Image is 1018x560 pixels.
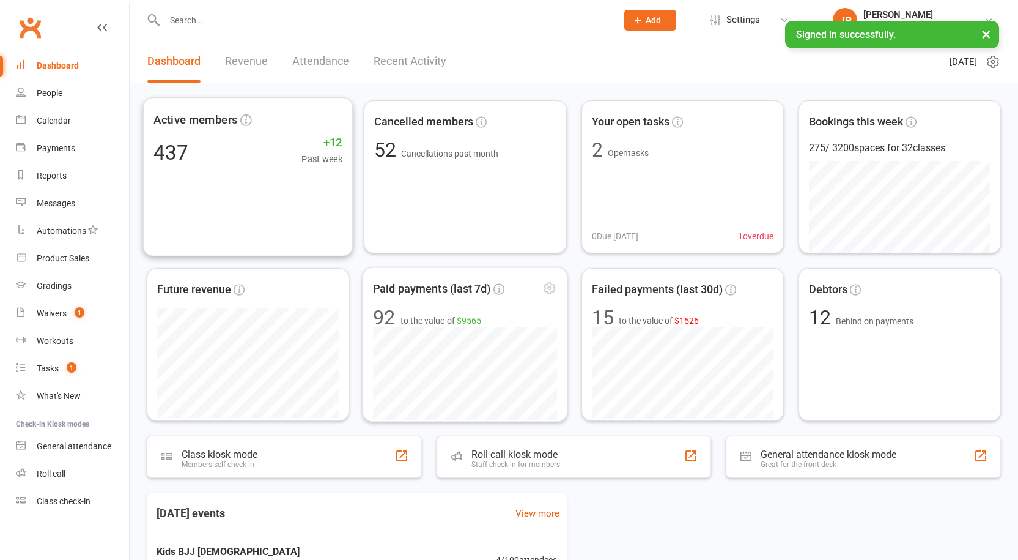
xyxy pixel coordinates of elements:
a: Payments [16,135,129,162]
a: View more [515,506,559,521]
a: Roll call [16,460,129,488]
div: Reports [37,171,67,181]
div: Calendar [37,116,71,125]
span: Future revenue [157,281,231,299]
span: 1 overdue [738,230,773,243]
div: Tasks [37,364,59,373]
span: Paid payments (last 7d) [373,280,490,297]
span: 12 [809,306,836,329]
span: Active members [153,111,237,129]
span: Behind on payments [836,316,913,326]
span: Kids BJJ [DEMOGRAPHIC_DATA] [157,544,330,560]
span: Add [646,15,661,25]
div: Waivers [37,308,67,318]
span: 1 [75,307,84,318]
a: Recent Activity [374,40,446,83]
div: Staff check-in for members [471,460,560,469]
span: $1526 [674,316,699,326]
div: Gradings [37,281,72,291]
span: Your open tasks [592,113,669,131]
button: × [975,21,997,47]
a: Clubworx [15,12,45,43]
div: 275 / 3200 spaces for 32 classes [809,140,990,156]
button: Add [624,10,676,31]
a: Revenue [225,40,268,83]
div: What's New [37,391,81,401]
div: Great for the front desk [761,460,896,469]
a: Tasks 1 [16,355,129,383]
span: Failed payments (last 30d) [592,281,723,299]
div: Automations [37,226,86,236]
a: Automations [16,217,129,245]
span: Signed in successfully. [796,29,896,40]
div: General attendance [37,441,111,451]
a: Dashboard [147,40,201,83]
div: Members self check-in [182,460,257,469]
span: Settings [726,6,760,34]
div: People [37,88,62,98]
a: People [16,80,129,107]
div: Payments [37,143,75,153]
div: Dashboard [37,61,79,70]
div: JP [833,8,857,32]
a: What's New [16,383,129,410]
div: Team Perosh Mixed Martial Arts [863,20,984,31]
span: $9565 [457,315,482,325]
a: Class kiosk mode [16,488,129,515]
a: Waivers 1 [16,300,129,327]
div: 2 [592,140,603,160]
a: Reports [16,162,129,190]
a: Messages [16,190,129,217]
span: Bookings this week [809,113,903,131]
div: Workouts [37,336,73,346]
span: Cancelled members [374,113,473,131]
div: Roll call kiosk mode [471,449,560,460]
div: Class kiosk mode [182,449,257,460]
span: 52 [374,138,401,162]
span: Past week [301,152,342,166]
div: Messages [37,198,75,208]
input: Search... [161,12,608,29]
span: Cancellations past month [401,149,498,159]
div: Roll call [37,469,65,479]
span: [DATE] [950,54,977,69]
a: Calendar [16,107,129,135]
div: Class check-in [37,496,90,506]
a: Product Sales [16,245,129,272]
span: 1 [67,362,76,373]
div: 15 [592,308,614,327]
div: General attendance kiosk mode [761,449,896,460]
div: Product Sales [37,253,89,263]
a: Gradings [16,272,129,300]
span: Debtors [809,281,847,299]
h3: [DATE] events [147,502,235,525]
span: Open tasks [608,148,649,158]
span: to the value of [619,314,699,327]
a: Workouts [16,327,129,355]
span: to the value of [400,313,482,327]
span: 0 Due [DATE] [592,230,638,243]
div: 437 [153,143,188,163]
a: Attendance [292,40,349,83]
a: General attendance kiosk mode [16,433,129,460]
span: +12 [301,133,342,152]
a: Dashboard [16,52,129,80]
div: [PERSON_NAME] [863,9,984,20]
div: 92 [373,307,395,327]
